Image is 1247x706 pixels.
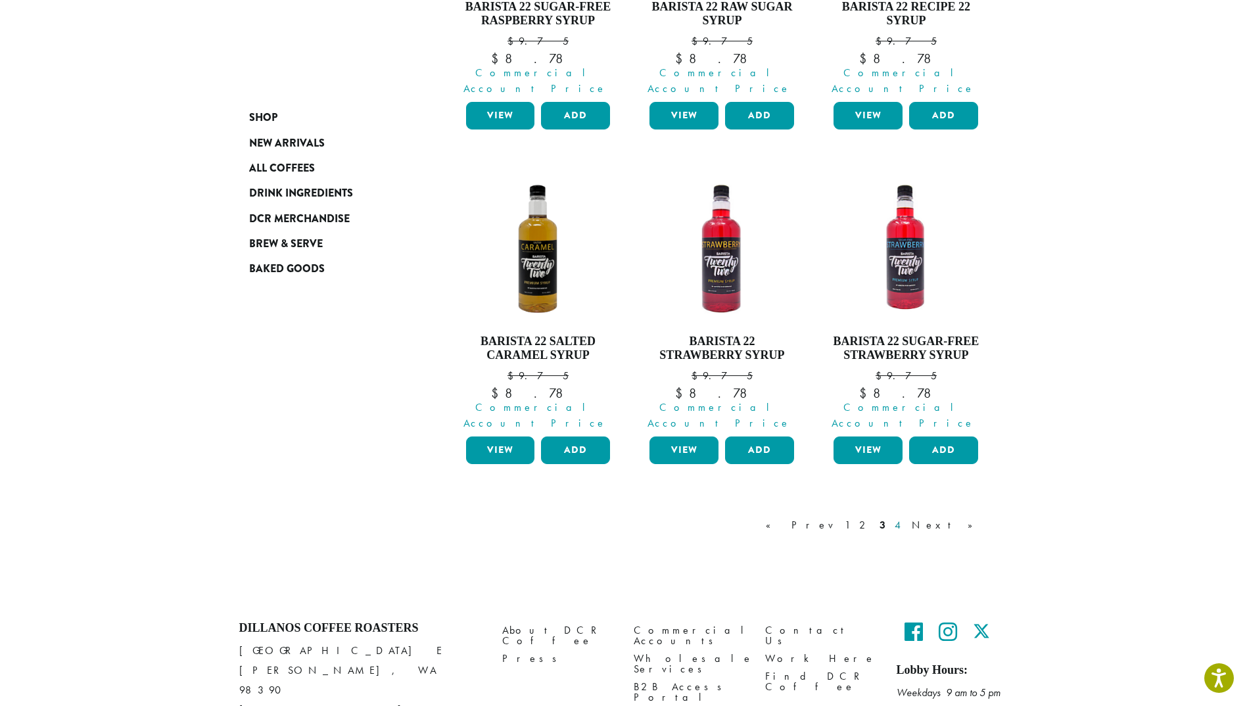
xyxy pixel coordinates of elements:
[491,50,505,67] span: $
[876,34,887,48] span: $
[502,649,614,667] a: Press
[249,236,323,252] span: Brew & Serve
[909,436,978,464] button: Add
[491,385,505,402] span: $
[842,517,853,533] a: 1
[249,130,407,155] a: New Arrivals
[641,400,797,431] span: Commercial Account Price
[634,678,745,706] a: B2B Access Portal
[876,369,887,383] span: $
[909,102,978,129] button: Add
[692,34,703,48] span: $
[675,385,689,402] span: $
[859,50,953,67] bdi: 8.78
[249,156,407,181] a: All Coffees
[249,135,325,152] span: New Arrivals
[502,621,614,649] a: About DCR Coffee
[646,335,797,363] h4: Barista 22 Strawberry Syrup
[765,667,877,695] a: Find DCR Coffee
[897,686,1000,699] em: Weekdays 9 am to 5 pm
[825,65,981,97] span: Commercial Account Price
[649,102,718,129] a: View
[458,65,614,97] span: Commercial Account Price
[466,436,535,464] a: View
[830,173,981,431] a: Barista 22 Sugar-Free Strawberry Syrup $9.75 Commercial Account Price
[239,621,482,636] h4: Dillanos Coffee Roasters
[249,206,407,231] a: DCR Merchandise
[646,173,797,324] img: STRAWBERRY-300x300.png
[892,517,905,533] a: 4
[491,50,584,67] bdi: 8.78
[249,231,407,256] a: Brew & Serve
[692,34,753,48] bdi: 9.75
[507,369,569,383] bdi: 9.75
[649,436,718,464] a: View
[463,173,614,431] a: Barista 22 Salted Caramel Syrup $9.75 Commercial Account Price
[725,102,794,129] button: Add
[634,649,745,678] a: Wholesale Services
[834,102,903,129] a: View
[646,173,797,431] a: Barista 22 Strawberry Syrup $9.75 Commercial Account Price
[825,400,981,431] span: Commercial Account Price
[507,34,569,48] bdi: 9.75
[876,369,937,383] bdi: 9.75
[249,261,325,277] span: Baked Goods
[249,160,315,177] span: All Coffees
[249,211,350,227] span: DCR Merchandise
[675,385,768,402] bdi: 8.78
[859,50,873,67] span: $
[249,110,277,126] span: Shop
[507,34,519,48] span: $
[725,436,794,464] button: Add
[634,621,745,649] a: Commercial Accounts
[765,621,877,649] a: Contact Us
[857,517,873,533] a: 2
[692,369,753,383] bdi: 9.75
[692,369,703,383] span: $
[541,102,610,129] button: Add
[249,185,353,202] span: Drink Ingredients
[462,173,613,324] img: B22-Salted-Caramel-Syrup-1200x-300x300.png
[458,400,614,431] span: Commercial Account Price
[641,65,797,97] span: Commercial Account Price
[675,50,768,67] bdi: 8.78
[507,369,519,383] span: $
[466,102,535,129] a: View
[249,105,407,130] a: Shop
[830,335,981,363] h4: Barista 22 Sugar-Free Strawberry Syrup
[491,385,584,402] bdi: 8.78
[834,436,903,464] a: View
[765,649,877,667] a: Work Here
[463,335,614,363] h4: Barista 22 Salted Caramel Syrup
[830,173,981,324] img: SF-STRAWBERRY-300x300.png
[675,50,689,67] span: $
[249,181,407,206] a: Drink Ingredients
[876,34,937,48] bdi: 9.75
[249,256,407,281] a: Baked Goods
[859,385,873,402] span: $
[877,517,888,533] a: 3
[909,517,985,533] a: Next »
[541,436,610,464] button: Add
[763,517,838,533] a: « Prev
[859,385,953,402] bdi: 8.78
[897,663,1008,678] h5: Lobby Hours:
